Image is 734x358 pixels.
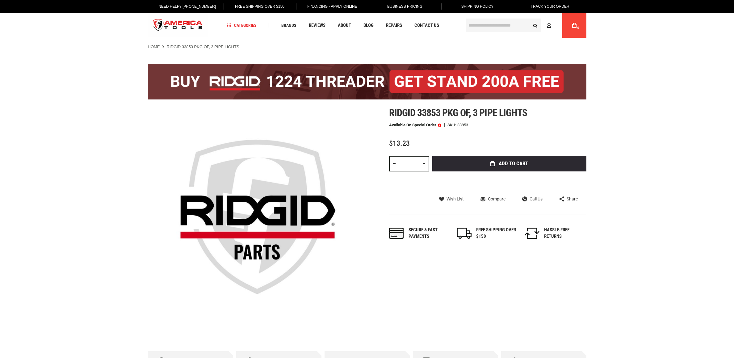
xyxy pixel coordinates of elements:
[567,197,578,201] span: Share
[480,196,505,202] a: Compare
[414,23,439,28] span: Contact Us
[224,21,259,30] a: Categories
[544,227,584,240] div: HASSLE-FREE RETURNS
[361,21,376,30] a: Blog
[306,21,328,30] a: Reviews
[461,4,494,9] span: Shipping Policy
[447,197,464,201] span: Wish List
[457,228,472,239] img: shipping
[227,23,257,27] span: Categories
[383,21,405,30] a: Repairs
[522,196,543,202] a: Call Us
[386,23,402,28] span: Repairs
[335,21,354,30] a: About
[488,197,505,201] span: Compare
[148,14,208,37] a: store logo
[281,23,296,27] span: Brands
[431,173,588,191] iframe: Secure express checkout frame
[457,123,468,127] div: 33853
[148,64,586,99] img: BOGO: Buy the RIDGID® 1224 Threader (26092), get the 92467 200A Stand FREE!
[309,23,325,28] span: Reviews
[148,44,160,50] a: Home
[476,227,516,240] div: FREE SHIPPING OVER $150
[447,123,457,127] strong: SKU
[409,227,449,240] div: Secure & fast payments
[363,23,374,28] span: Blog
[389,107,527,119] span: Ridgid 33853 pkg of, 3 pipe lights
[338,23,351,28] span: About
[148,107,367,326] img: RIDGID 33853 PKG OF, 3 PIPE LIGHTS
[148,14,208,37] img: America Tools
[577,26,579,30] span: 0
[499,161,528,166] span: Add to Cart
[432,156,586,171] button: Add to Cart
[530,197,543,201] span: Call Us
[389,139,410,148] span: $13.23
[530,19,541,31] button: Search
[389,123,441,127] p: Available on Special Order
[568,13,580,38] a: 0
[439,196,464,202] a: Wish List
[167,44,239,49] strong: RIDGID 33853 PKG OF, 3 PIPE LIGHTS
[525,228,539,239] img: returns
[389,228,404,239] img: payments
[412,21,442,30] a: Contact Us
[279,21,299,30] a: Brands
